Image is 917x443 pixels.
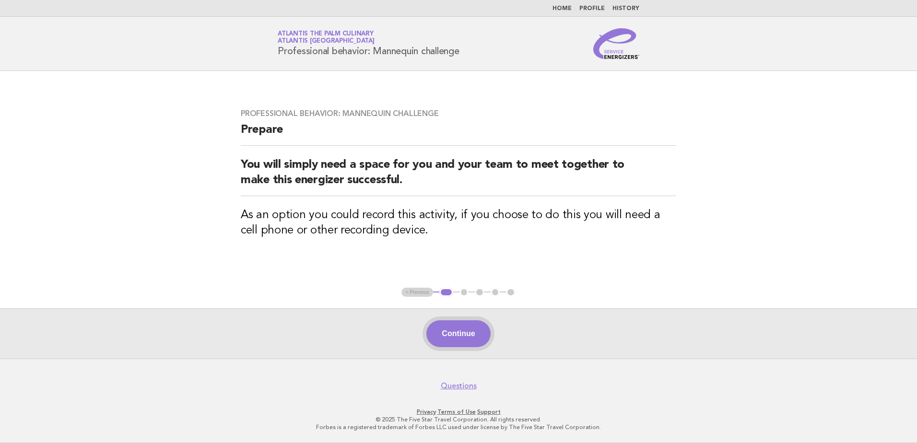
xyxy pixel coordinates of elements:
[553,6,572,12] a: Home
[165,423,752,431] p: Forbes is a registered trademark of Forbes LLC used under license by The Five Star Travel Corpora...
[579,6,605,12] a: Profile
[241,157,676,196] h2: You will simply need a space for you and your team to meet together to make this energizer succes...
[278,38,375,45] span: Atlantis [GEOGRAPHIC_DATA]
[165,416,752,423] p: © 2025 The Five Star Travel Corporation. All rights reserved.
[241,109,676,118] h3: Professional behavior: Mannequin challenge
[593,28,639,59] img: Service Energizers
[241,208,676,238] h3: As an option you could record this activity, if you choose to do this you will need a cell phone ...
[437,408,476,415] a: Terms of Use
[165,408,752,416] p: · ·
[612,6,639,12] a: History
[441,381,477,391] a: Questions
[417,408,436,415] a: Privacy
[477,408,501,415] a: Support
[278,31,459,56] h1: Professional behavior: Mannequin challenge
[439,288,453,297] button: 1
[278,31,375,44] a: Atlantis The Palm CulinaryAtlantis [GEOGRAPHIC_DATA]
[426,320,490,347] button: Continue
[241,122,676,146] h2: Prepare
